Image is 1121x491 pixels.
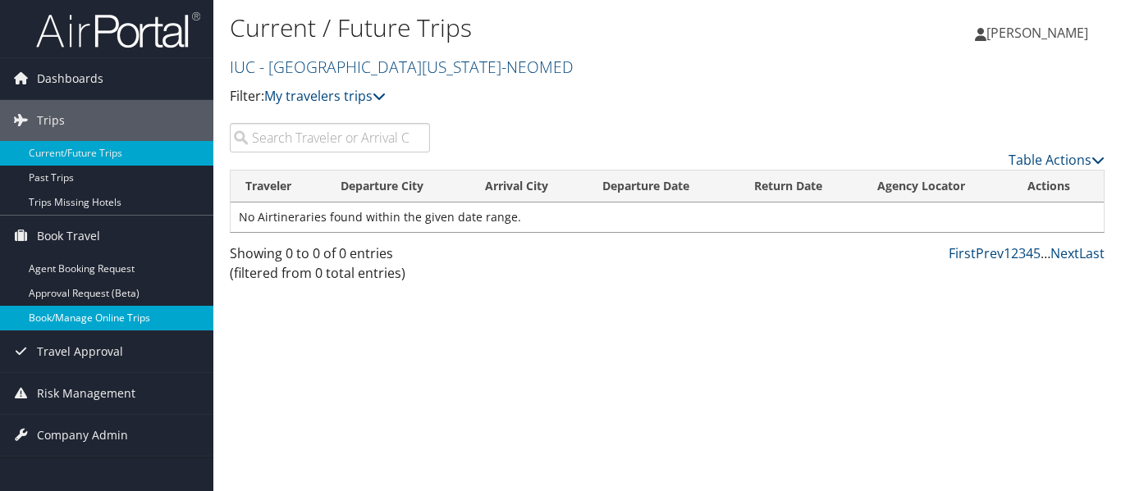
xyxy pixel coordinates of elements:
[1041,244,1050,262] span: …
[949,244,976,262] a: First
[862,170,1013,202] th: Agency Locator: activate to sort column ascending
[37,100,65,141] span: Trips
[1011,244,1018,262] a: 2
[230,56,578,78] a: IUC - [GEOGRAPHIC_DATA][US_STATE]-NEOMED
[36,11,200,49] img: airportal-logo.png
[986,24,1088,42] span: [PERSON_NAME]
[470,170,587,202] th: Arrival City: activate to sort column ascending
[588,170,739,202] th: Departure Date: activate to sort column descending
[1009,151,1105,169] a: Table Actions
[231,170,326,202] th: Traveler: activate to sort column ascending
[231,202,1104,232] td: No Airtineraries found within the given date range.
[230,243,430,291] div: Showing 0 to 0 of 0 entries (filtered from 0 total entries)
[1050,244,1079,262] a: Next
[1013,170,1104,202] th: Actions
[1079,244,1105,262] a: Last
[264,87,386,105] a: My travelers trips
[230,123,430,152] input: Search Traveler or Arrival City
[230,11,813,45] h1: Current / Future Trips
[1004,244,1011,262] a: 1
[37,58,103,99] span: Dashboards
[37,331,123,372] span: Travel Approval
[326,170,470,202] th: Departure City: activate to sort column ascending
[37,216,100,257] span: Book Travel
[1033,244,1041,262] a: 5
[230,86,813,107] p: Filter:
[37,415,128,456] span: Company Admin
[1018,244,1026,262] a: 3
[37,373,135,414] span: Risk Management
[1026,244,1033,262] a: 4
[975,8,1105,57] a: [PERSON_NAME]
[739,170,862,202] th: Return Date: activate to sort column ascending
[976,244,1004,262] a: Prev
